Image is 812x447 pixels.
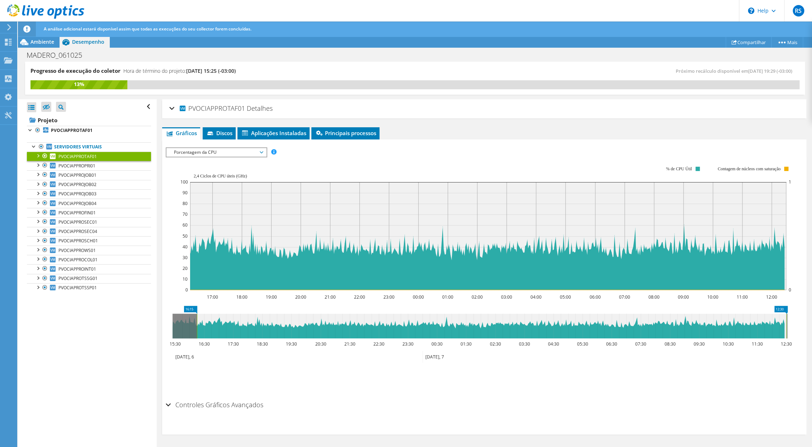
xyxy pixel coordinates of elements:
[44,26,251,32] span: A análise adicional estará disponível assim que todas as execuções do seu collector forem concluí...
[315,129,376,137] span: Principais processos
[781,341,792,347] text: 12:30
[27,217,151,227] a: PVOCIAPPROSEC01
[58,210,96,216] span: PVOCIAPPROFIN01
[748,68,792,74] span: [DATE] 19:29 (-03:00)
[748,8,754,14] svg: \n
[27,142,151,152] a: Servidores virtuais
[295,294,306,300] text: 20:00
[431,341,443,347] text: 00:30
[58,228,97,234] span: PVOCIAPPROSEC04
[183,190,188,196] text: 90
[183,265,188,271] text: 20
[560,294,571,300] text: 05:00
[58,191,96,197] span: PVOCIAPPROJOB03
[123,67,236,75] h4: Hora de término do projeto:
[27,264,151,274] a: PVOCIAPPROINT01
[27,152,151,161] a: PVOCIAPPROTAF01
[58,275,98,281] span: PVOCIAPROTSSG01
[58,219,97,225] span: PVOCIAPPROSEC01
[27,189,151,199] a: PVOCIAPPROJOB03
[530,294,542,300] text: 04:00
[27,227,151,236] a: PVOCIAPPROSEC04
[27,199,151,208] a: PVOCIAPPROJOB04
[789,179,791,185] text: 1
[183,200,188,206] text: 80
[58,238,98,244] span: PVOCIAPPROSCH01
[27,283,151,293] a: PVOCIAPROTSSP01
[183,244,188,250] text: 40
[490,341,501,347] text: 02:30
[286,341,297,347] text: 19:30
[27,180,151,189] a: PVOCIAPPROJOB02
[793,5,804,16] span: RS
[30,80,127,88] div: 13%
[577,341,588,347] text: 05:30
[27,161,151,170] a: PVOCIAPPROPRI01
[726,37,771,48] a: Compartilhar
[648,294,660,300] text: 08:00
[501,294,512,300] text: 03:00
[186,67,236,74] span: [DATE] 15:25 (-03:00)
[619,294,630,300] text: 07:00
[665,341,676,347] text: 08:30
[461,341,472,347] text: 01:30
[27,236,151,246] a: PVOCIAPPROSCH01
[27,126,151,135] a: PVOCIAPPROTAF01
[58,172,96,178] span: PVOCIAPPROJOB01
[58,285,97,291] span: PVOCIAPROTSSP01
[752,341,763,347] text: 11:30
[27,255,151,264] a: PVOCIAPPROCOL01
[325,294,336,300] text: 21:00
[246,104,272,113] span: Detalhes
[199,341,210,347] text: 16:30
[694,341,705,347] text: 09:30
[185,287,188,293] text: 0
[590,294,601,300] text: 06:00
[707,294,718,300] text: 10:00
[30,38,54,45] span: Ambiente
[344,341,355,347] text: 21:30
[183,222,188,228] text: 60
[402,341,414,347] text: 23:30
[58,181,96,187] span: PVOCIAPPROJOB02
[771,37,803,48] a: Mais
[678,294,689,300] text: 09:00
[27,170,151,180] a: PVOCIAPPROJOB01
[58,266,96,272] span: PVOCIAPPROINT01
[23,51,93,59] h1: MADERO_061025
[58,200,96,206] span: PVOCIAPPROJOB04
[51,127,93,133] b: PVOCIAPPROTAF01
[519,341,530,347] text: 03:30
[166,398,263,412] h2: Controles Gráficos Avançados
[166,129,197,137] span: Gráficos
[737,294,748,300] text: 11:00
[241,129,306,137] span: Aplicações Instaladas
[27,114,151,126] a: Projeto
[236,294,247,300] text: 18:00
[666,166,692,171] text: % de CPU Útil
[27,208,151,217] a: PVOCIAPPROFIN01
[266,294,277,300] text: 19:00
[183,255,188,261] text: 30
[58,153,97,160] span: PVOCIAPPROTAF01
[315,341,326,347] text: 20:30
[170,148,262,157] span: Porcentagem da CPU
[180,179,188,185] text: 100
[183,233,188,239] text: 50
[789,287,791,293] text: 0
[170,341,181,347] text: 15:30
[718,166,780,171] text: Contagem de núcleos com saturação
[606,341,617,347] text: 06:30
[194,173,247,179] text: 2,4 Ciclos de CPU úteis (GHz)
[766,294,777,300] text: 12:00
[58,163,95,169] span: PVOCIAPPROPRI01
[27,274,151,283] a: PVOCIAPROTSSG01
[354,294,365,300] text: 22:00
[228,341,239,347] text: 17:30
[373,341,384,347] text: 22:30
[183,276,188,282] text: 10
[207,294,218,300] text: 17:00
[472,294,483,300] text: 02:00
[183,211,188,217] text: 70
[72,38,104,45] span: Desempenho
